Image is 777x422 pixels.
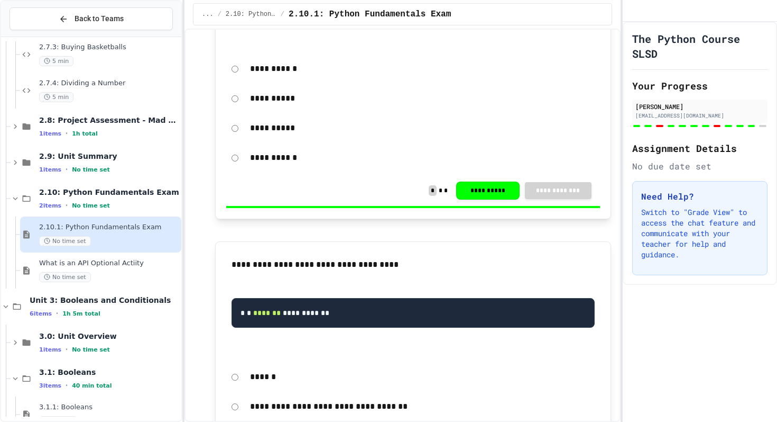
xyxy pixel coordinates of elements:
[39,259,179,268] span: What is an API Optional Actiity
[641,207,758,260] p: Switch to "Grade View" to access the chat feature and communicate with your teacher for help and ...
[39,92,73,102] span: 5 min
[72,346,110,353] span: No time set
[72,202,110,209] span: No time set
[39,403,179,412] span: 3.1.1: Booleans
[39,202,61,209] span: 2 items
[66,201,68,210] span: •
[66,345,68,354] span: •
[39,272,91,282] span: No time set
[635,102,764,111] div: [PERSON_NAME]
[39,115,179,125] span: 2.8: Project Assessment - Mad Libs
[202,10,214,19] span: ...
[72,166,110,173] span: No time set
[39,56,73,66] span: 5 min
[56,309,58,318] span: •
[281,10,284,19] span: /
[72,130,98,137] span: 1h total
[62,310,100,317] span: 1h 5m total
[39,223,179,232] span: 2.10.1: Python Fundamentals Exam
[39,130,61,137] span: 1 items
[39,151,179,161] span: 2.9: Unit Summary
[66,129,68,138] span: •
[39,187,179,197] span: 2.10: Python Fundamentals Exam
[635,112,764,120] div: [EMAIL_ADDRESS][DOMAIN_NAME]
[39,331,179,341] span: 3.0: Unit Overview
[39,43,179,52] span: 2.7.3: Buying Basketballs
[641,190,758,203] h3: Need Help?
[39,79,179,88] span: 2.7.4: Dividing a Number
[30,295,179,305] span: Unit 3: Booleans and Conditionals
[39,166,61,173] span: 1 items
[66,381,68,390] span: •
[39,236,91,246] span: No time set
[632,78,767,93] h2: Your Progress
[632,31,767,61] h1: The Python Course SLSD
[72,382,112,389] span: 40 min total
[39,346,61,353] span: 1 items
[30,310,52,317] span: 6 items
[39,367,179,377] span: 3.1: Booleans
[632,160,767,173] div: No due date set
[226,10,276,19] span: 2.10: Python Fundamentals Exam
[66,165,68,174] span: •
[75,13,124,24] span: Back to Teams
[289,8,451,21] span: 2.10.1: Python Fundamentals Exam
[218,10,221,19] span: /
[39,382,61,389] span: 3 items
[632,141,767,156] h2: Assignment Details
